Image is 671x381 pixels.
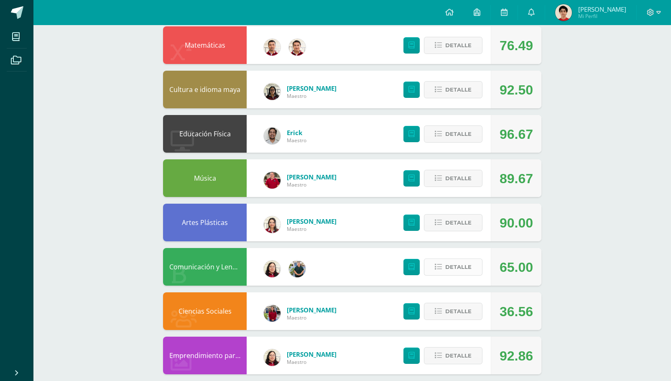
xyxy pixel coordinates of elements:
img: 76b79572e868f347d82537b4f7bc2cf5.png [289,39,306,56]
img: d3b263647c2d686994e508e2c9b90e59.png [289,261,306,277]
span: Maestro [287,92,337,100]
span: Maestro [287,225,337,233]
div: Artes Plásticas [163,204,247,241]
img: c6b4b3f06f981deac34ce0a071b61492.png [264,261,281,277]
span: Maestro [287,314,337,321]
div: 92.50 [500,71,533,109]
button: Detalle [424,37,482,54]
button: Detalle [424,125,482,143]
img: 7947534db6ccf4a506b85fa3326511af.png [264,172,281,189]
div: Educación Física [163,115,247,153]
button: Detalle [424,258,482,276]
a: [PERSON_NAME] [287,350,337,358]
span: Detalle [445,348,472,363]
div: Emprendimiento para la productividad [163,337,247,374]
button: Detalle [424,81,482,98]
span: Detalle [445,259,472,275]
img: c64be9d0b6a0f58b034d7201874f2d94.png [264,83,281,100]
div: 90.00 [500,204,533,242]
img: 4e0900a1d9a69e7bb80937d985fefa87.png [264,128,281,144]
div: Comunicación y Lenguaje [163,248,247,286]
button: Detalle [424,347,482,364]
a: [PERSON_NAME] [287,84,337,92]
span: Mi Perfil [578,13,626,20]
span: Detalle [445,215,472,230]
div: Música [163,159,247,197]
span: Detalle [445,304,472,319]
span: Maestro [287,358,337,366]
div: 65.00 [500,248,533,286]
button: Detalle [424,214,482,231]
div: 96.67 [500,115,533,153]
div: 76.49 [500,27,533,64]
a: [PERSON_NAME] [287,173,337,181]
span: Detalle [445,38,472,53]
button: Detalle [424,170,482,187]
div: 89.67 [500,160,533,197]
button: Detalle [424,303,482,320]
img: c6b4b3f06f981deac34ce0a071b61492.png [264,349,281,366]
span: Maestro [287,137,306,144]
img: e1f0730b59be0d440f55fb027c9eff26.png [264,305,281,322]
span: Detalle [445,171,472,186]
a: Erick [287,128,306,137]
div: 92.86 [500,337,533,375]
a: [PERSON_NAME] [287,217,337,225]
span: Detalle [445,126,472,142]
div: 36.56 [500,293,533,330]
img: 8967023db232ea363fa53c906190b046.png [264,39,281,56]
img: 7cb4b1dfa21ef7bd44cb7bfa793903ef.png [555,4,572,21]
a: [PERSON_NAME] [287,306,337,314]
span: [PERSON_NAME] [578,5,626,13]
span: Detalle [445,82,472,97]
div: Ciencias Sociales [163,292,247,330]
div: Cultura e idioma maya [163,71,247,108]
img: 08cdfe488ee6e762f49c3a355c2599e7.png [264,216,281,233]
span: Maestro [287,181,337,188]
div: Matemáticas [163,26,247,64]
